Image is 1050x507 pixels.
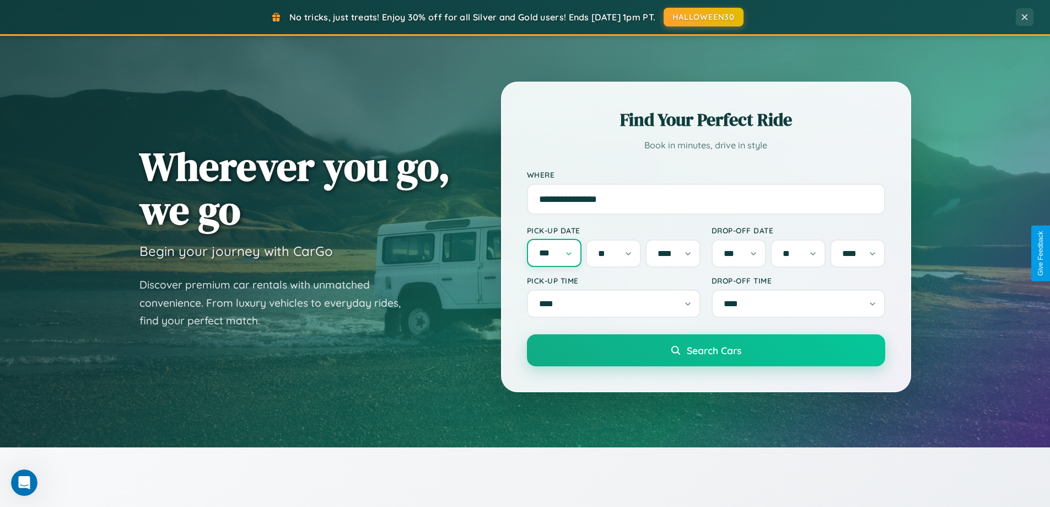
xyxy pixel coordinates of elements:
label: Pick-up Time [527,276,701,285]
label: Drop-off Time [712,276,885,285]
p: Discover premium car rentals with unmatched convenience. From luxury vehicles to everyday rides, ... [139,276,415,330]
button: HALLOWEEN30 [664,8,744,26]
h2: Find Your Perfect Ride [527,108,885,132]
label: Pick-up Date [527,226,701,235]
p: Book in minutes, drive in style [527,137,885,153]
h1: Wherever you go, we go [139,145,450,232]
label: Where [527,170,885,179]
h3: Begin your journey with CarGo [139,243,333,259]
iframe: Intercom live chat [11,469,37,496]
span: No tricks, just treats! Enjoy 30% off for all Silver and Gold users! Ends [DATE] 1pm PT. [289,12,655,23]
span: Search Cars [687,344,741,356]
div: Give Feedback [1037,231,1044,276]
label: Drop-off Date [712,226,885,235]
button: Search Cars [527,334,885,366]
